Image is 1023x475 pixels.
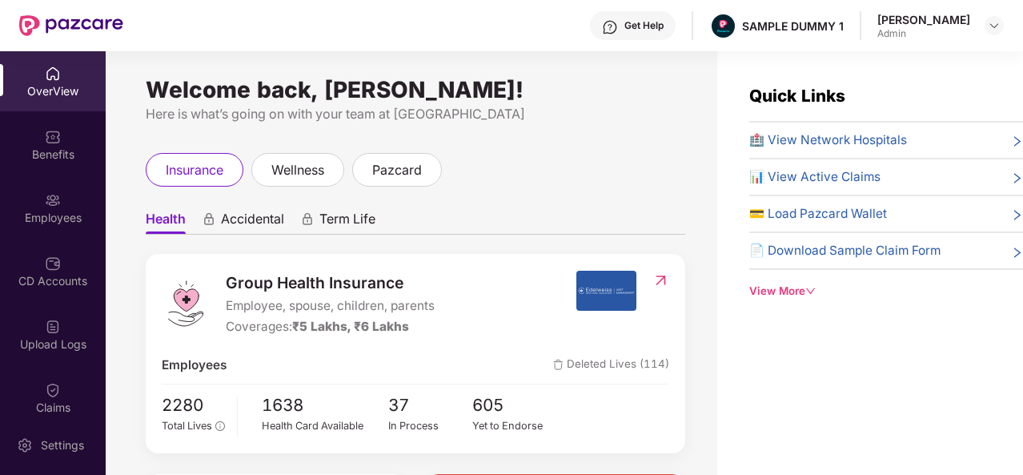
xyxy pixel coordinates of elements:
[712,14,735,38] img: Pazcare_Alternative_logo-01-01.png
[1011,244,1023,260] span: right
[262,392,388,419] span: 1638
[226,296,435,316] span: Employee, spouse, children, parents
[749,283,1023,300] div: View More
[877,27,970,40] div: Admin
[624,19,664,32] div: Get Help
[749,131,907,150] span: 🏥 View Network Hospitals
[271,160,324,180] span: wellness
[988,19,1001,32] img: svg+xml;base64,PHN2ZyBpZD0iRHJvcGRvd24tMzJ4MzIiIHhtbG5zPSJodHRwOi8vd3d3LnczLm9yZy8yMDAwL3N2ZyIgd2...
[262,418,388,434] div: Health Card Available
[472,392,557,419] span: 605
[45,129,61,145] img: svg+xml;base64,PHN2ZyBpZD0iQmVuZWZpdHMiIHhtbG5zPSJodHRwOi8vd3d3LnczLm9yZy8yMDAwL3N2ZyIgd2lkdGg9Ij...
[292,319,409,334] span: ₹5 Lakhs, ₹6 Lakhs
[146,211,186,234] span: Health
[742,18,844,34] div: SAMPLE DUMMY 1
[749,204,887,223] span: 💳 Load Pazcard Wallet
[226,271,435,295] span: Group Health Insurance
[1011,207,1023,223] span: right
[749,167,881,187] span: 📊 View Active Claims
[146,104,685,124] div: Here is what’s going on with your team at [GEOGRAPHIC_DATA]
[226,317,435,336] div: Coverages:
[749,241,941,260] span: 📄 Download Sample Claim Form
[877,12,970,27] div: [PERSON_NAME]
[372,160,422,180] span: pazcard
[162,392,225,419] span: 2280
[388,392,473,419] span: 37
[472,418,557,434] div: Yet to Endorse
[162,356,227,375] span: Employees
[602,19,618,35] img: svg+xml;base64,PHN2ZyBpZD0iSGVscC0zMngzMiIgeG1sbnM9Imh0dHA6Ly93d3cudzMub3JnLzIwMDAvc3ZnIiB3aWR0aD...
[215,421,224,430] span: info-circle
[553,360,564,370] img: deleteIcon
[805,286,816,296] span: down
[388,418,473,434] div: In Process
[45,319,61,335] img: svg+xml;base64,PHN2ZyBpZD0iVXBsb2FkX0xvZ3MiIGRhdGEtbmFtZT0iVXBsb2FkIExvZ3MiIHhtbG5zPSJodHRwOi8vd3...
[576,271,636,311] img: insurerIcon
[45,256,61,272] img: svg+xml;base64,PHN2ZyBpZD0iQ0RfQWNjb3VudHMiIGRhdGEtbmFtZT0iQ0QgQWNjb3VudHMiIHhtbG5zPSJodHRwOi8vd3...
[221,211,284,234] span: Accidental
[1011,134,1023,150] span: right
[166,160,223,180] span: insurance
[45,382,61,398] img: svg+xml;base64,PHN2ZyBpZD0iQ2xhaW0iIHhtbG5zPSJodHRwOi8vd3d3LnczLm9yZy8yMDAwL3N2ZyIgd2lkdGg9IjIwIi...
[553,356,669,375] span: Deleted Lives (114)
[652,272,669,288] img: RedirectIcon
[202,212,216,227] div: animation
[300,212,315,227] div: animation
[162,280,210,328] img: logo
[36,437,89,453] div: Settings
[45,192,61,208] img: svg+xml;base64,PHN2ZyBpZD0iRW1wbG95ZWVzIiB4bWxucz0iaHR0cDovL3d3dy53My5vcmcvMjAwMC9zdmciIHdpZHRoPS...
[162,420,212,432] span: Total Lives
[146,83,685,96] div: Welcome back, [PERSON_NAME]!
[1011,171,1023,187] span: right
[319,211,375,234] span: Term Life
[749,86,845,106] span: Quick Links
[19,15,123,36] img: New Pazcare Logo
[45,66,61,82] img: svg+xml;base64,PHN2ZyBpZD0iSG9tZSIgeG1sbnM9Imh0dHA6Ly93d3cudzMub3JnLzIwMDAvc3ZnIiB3aWR0aD0iMjAiIG...
[17,437,33,453] img: svg+xml;base64,PHN2ZyBpZD0iU2V0dGluZy0yMHgyMCIgeG1sbnM9Imh0dHA6Ly93d3cudzMub3JnLzIwMDAvc3ZnIiB3aW...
